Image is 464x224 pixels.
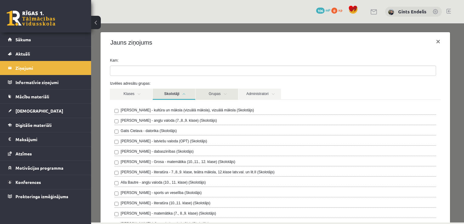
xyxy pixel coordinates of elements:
span: [DEMOGRAPHIC_DATA] [15,108,63,114]
a: Atzīmes [8,147,84,161]
a: Mācību materiāli [8,90,84,104]
label: [PERSON_NAME] (vācu valodas skolotāja) (Skolotājs) [29,198,118,203]
a: Proktoringa izmēģinājums [8,189,84,203]
label: Kam: [14,34,354,40]
a: [DEMOGRAPHIC_DATA] [8,104,84,118]
label: [PERSON_NAME] - dabaszinības (Skolotājs) [29,125,102,131]
a: Rīgas 1. Tālmācības vidusskola [7,11,55,26]
label: [PERSON_NAME] - latviešu valoda (OPT) (Skolotājs) [29,115,116,120]
legend: Ziņojumi [15,61,84,75]
button: × [340,10,354,27]
a: 0 xp [331,8,345,12]
label: [PERSON_NAME] - angļu valoda (7.,8.,9. klase) (Skolotājs) [29,94,126,100]
a: Motivācijas programma [8,161,84,175]
a: Digitālie materiāli [8,118,84,132]
span: 0 [331,8,337,14]
span: Konferences [15,179,41,185]
span: xp [338,8,342,12]
span: Aktuāli [15,51,30,56]
label: [PERSON_NAME] - Grosa - matemātika (10.,11., 12. klase) (Skolotājs) [29,136,144,141]
img: Gints Endelis [388,9,394,15]
h4: Jauns ziņojums [19,15,61,24]
label: [PERSON_NAME] - literatūra - 7.,8.,9. klase, teātra māksla, 12.klase latv.val. un lit.II (Skolotājs) [29,146,183,151]
a: Klases [19,65,61,76]
label: Alla Bautre - angļu valoda (10., 11. klase) (Skolotājs) [29,156,114,162]
span: Digitālie materiāli [15,122,52,128]
label: [PERSON_NAME] - literatūra (10.,11. klase) (Skolotājs) [29,177,119,182]
span: Motivācijas programma [15,165,63,171]
a: Ziņojumi [8,61,84,75]
span: Atzīmes [15,151,32,156]
label: Gatis Cielava - datorika (Skolotājs) [29,105,86,110]
a: Skolotāji [62,65,104,76]
label: Izvēlies adresātu grupas: [14,57,354,63]
span: Proktoringa izmēģinājums [15,194,68,199]
legend: Maksājumi [15,132,84,146]
body: Bagātinātā teksta redaktors, wiswyg-editor-47363840291000-1756839726-367 [6,6,324,12]
a: 106 mP [316,8,330,12]
label: [PERSON_NAME] - sports un veselība (Skolotājs) [29,167,111,172]
label: [PERSON_NAME] - kultūra un māksla (vizuālā māksla), vizuālā māksla (Skolotājs) [29,84,163,90]
a: Sākums [8,32,84,46]
span: Sākums [15,37,31,42]
span: Mācību materiāli [15,94,49,99]
a: Gints Endelis [398,8,426,15]
legend: Informatīvie ziņojumi [15,75,84,89]
a: Administratori [147,65,190,76]
a: Grupas [104,65,147,76]
span: mP [326,8,330,12]
a: Maksājumi [8,132,84,146]
label: [PERSON_NAME] - matemātika (7., 8.,9. klase) (Skolotājs) [29,187,125,193]
span: 106 [316,8,325,14]
a: Konferences [8,175,84,189]
a: Informatīvie ziņojumi [8,75,84,89]
a: Aktuāli [8,47,84,61]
